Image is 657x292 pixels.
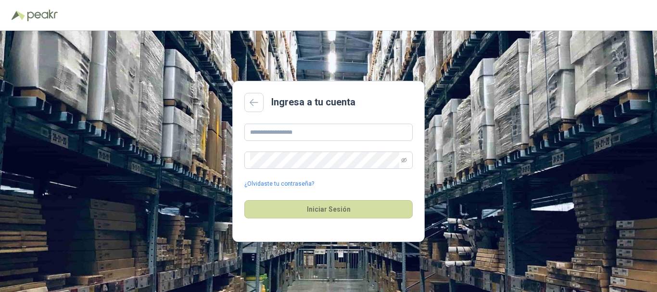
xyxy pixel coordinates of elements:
a: ¿Olvidaste tu contraseña? [244,179,314,189]
img: Logo [12,11,25,20]
span: eye-invisible [401,157,407,163]
h2: Ingresa a tu cuenta [271,95,355,110]
button: Iniciar Sesión [244,200,413,218]
img: Peakr [27,10,58,21]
